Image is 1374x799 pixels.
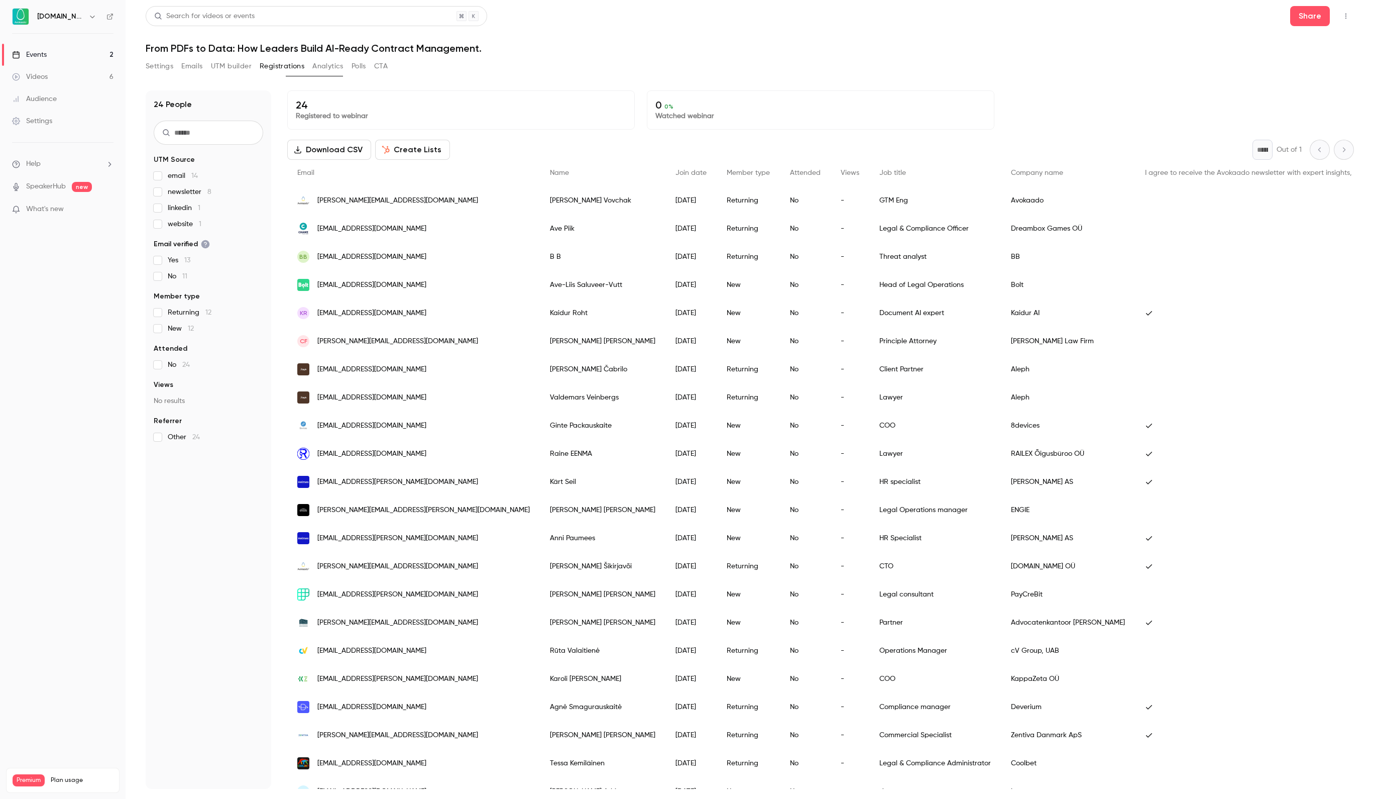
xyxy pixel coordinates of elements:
[211,58,252,74] button: UTM builder
[665,665,717,693] div: [DATE]
[540,496,665,524] div: [PERSON_NAME] [PERSON_NAME]
[664,103,673,110] span: 0 %
[1001,580,1135,609] div: PayCreBit
[317,730,478,741] span: [PERSON_NAME][EMAIL_ADDRESS][DOMAIN_NAME]
[154,239,210,249] span: Email verified
[297,645,309,657] img: carvertical.com
[540,355,665,383] div: [PERSON_NAME] Čabrilo
[665,524,717,552] div: [DATE]
[780,299,831,327] div: No
[869,440,1001,468] div: Lawyer
[168,187,211,197] span: newsletter
[831,440,869,468] div: -
[869,271,1001,299] div: Head of Legal Operations
[717,721,780,749] div: Returning
[297,391,309,404] img: alephholding.com
[665,327,717,355] div: [DATE]
[780,693,831,721] div: No
[300,337,307,346] span: CF
[831,749,869,777] div: -
[317,674,478,684] span: [EMAIL_ADDRESS][PERSON_NAME][DOMAIN_NAME]
[317,758,426,769] span: [EMAIL_ADDRESS][DOMAIN_NAME]
[540,665,665,693] div: Karoli [PERSON_NAME]
[296,99,626,111] p: 24
[297,504,309,516] img: engie.com
[717,383,780,412] div: Returning
[1001,637,1135,665] div: cV Group, UAB
[831,609,869,637] div: -
[297,701,309,713] img: deverium.com
[1001,468,1135,496] div: [PERSON_NAME] AS
[1001,665,1135,693] div: KappaZeta OÜ
[1001,496,1135,524] div: ENGIE
[317,308,426,319] span: [EMAIL_ADDRESS][DOMAIN_NAME]
[540,440,665,468] div: Raine EENMA
[831,327,869,355] div: -
[665,243,717,271] div: [DATE]
[374,58,388,74] button: CTA
[317,224,426,234] span: [EMAIL_ADDRESS][DOMAIN_NAME]
[317,618,478,628] span: [PERSON_NAME][EMAIL_ADDRESS][DOMAIN_NAME]
[831,468,869,496] div: -
[1277,145,1302,155] p: Out of 1
[831,496,869,524] div: -
[146,42,1354,54] h1: From PDFs to Data: How Leaders Build AI-Ready Contract Management.
[146,58,173,74] button: Settings
[869,580,1001,609] div: Legal consultant
[831,721,869,749] div: -
[717,552,780,580] div: Returning
[1001,440,1135,468] div: RAILEX Õigusbüroo OÜ
[12,116,52,126] div: Settings
[869,243,1001,271] div: Threat analyst
[540,271,665,299] div: Ave-Liis Saluveer-Vutt
[317,505,530,516] span: [PERSON_NAME][EMAIL_ADDRESS][PERSON_NAME][DOMAIN_NAME]
[869,468,1001,496] div: HR specialist
[1011,169,1063,176] span: Company name
[717,609,780,637] div: New
[1001,412,1135,440] div: 8devices
[717,496,780,524] div: New
[831,665,869,693] div: -
[540,383,665,412] div: Valdemars Veinbergs
[831,412,869,440] div: -
[1001,271,1135,299] div: Bolt
[182,361,190,368] span: 24
[717,355,780,383] div: Returning
[665,496,717,524] div: [DATE]
[312,58,343,74] button: Analytics
[869,693,1001,721] div: Compliance manager
[317,646,426,656] span: [EMAIL_ADDRESS][DOMAIN_NAME]
[550,169,569,176] span: Name
[182,273,187,280] span: 11
[181,58,202,74] button: Emails
[540,721,665,749] div: [PERSON_NAME] [PERSON_NAME]
[831,637,869,665] div: -
[869,412,1001,440] div: COO
[780,440,831,468] div: No
[540,243,665,271] div: B B
[297,588,309,601] img: paycrebit.com
[154,155,195,165] span: UTM Source
[317,589,478,600] span: [EMAIL_ADDRESS][PERSON_NAME][DOMAIN_NAME]
[205,309,211,316] span: 12
[717,299,780,327] div: New
[831,215,869,243] div: -
[317,336,478,347] span: [PERSON_NAME][EMAIL_ADDRESS][DOMAIN_NAME]
[869,665,1001,693] div: COO
[869,355,1001,383] div: Client Partner
[317,421,426,431] span: [EMAIL_ADDRESS][DOMAIN_NAME]
[13,9,29,25] img: Avokaado.io
[780,215,831,243] div: No
[790,169,821,176] span: Attended
[780,524,831,552] div: No
[317,252,426,262] span: [EMAIL_ADDRESS][DOMAIN_NAME]
[780,749,831,777] div: No
[297,363,309,375] img: alephholding.com
[879,169,906,176] span: Job title
[168,308,211,318] span: Returning
[780,637,831,665] div: No
[665,440,717,468] div: [DATE]
[317,533,478,544] span: [EMAIL_ADDRESS][PERSON_NAME][DOMAIN_NAME]
[191,172,198,179] span: 14
[780,721,831,749] div: No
